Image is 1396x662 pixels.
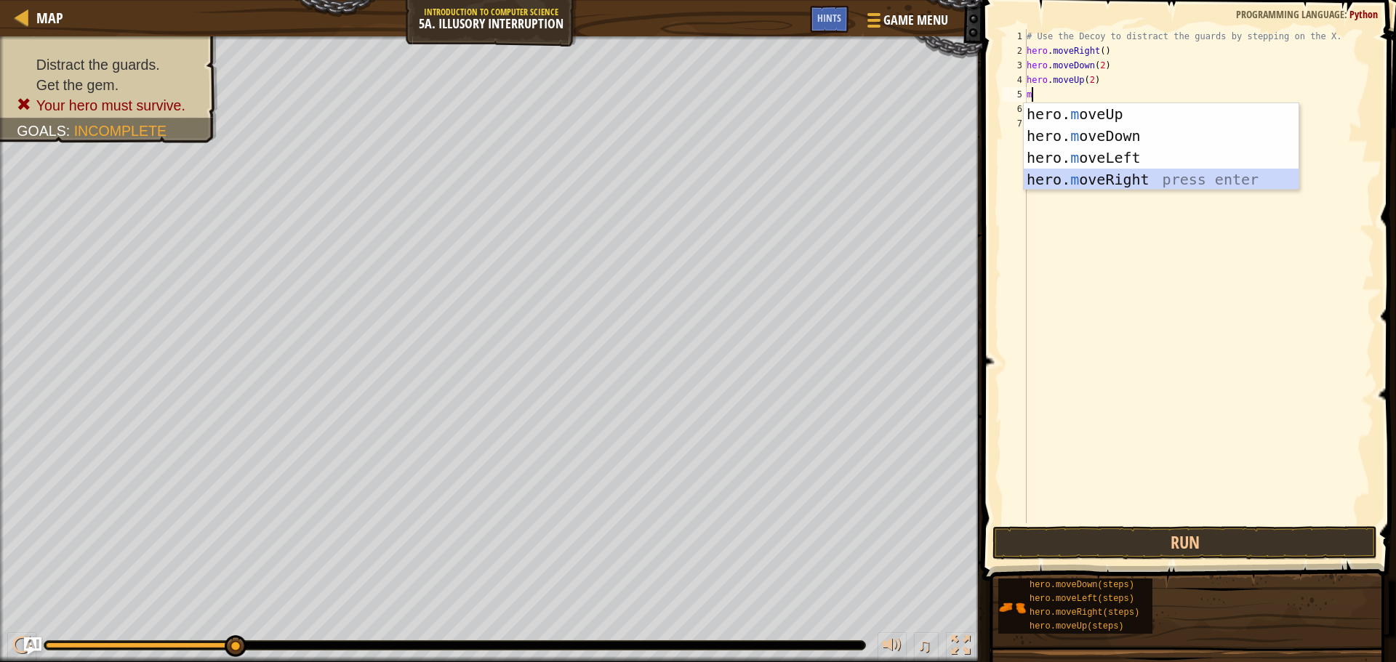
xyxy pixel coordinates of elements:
[36,97,185,113] span: Your hero must survive.
[1349,7,1378,21] span: Python
[7,632,36,662] button: Ctrl + P: Pause
[1030,594,1134,604] span: hero.moveLeft(steps)
[17,75,202,95] li: Get the gem.
[1030,580,1134,590] span: hero.moveDown(steps)
[17,55,202,75] li: Distract the guards.
[24,637,41,655] button: Ask AI
[1003,116,1027,131] div: 7
[1236,7,1344,21] span: Programming language
[883,11,948,30] span: Game Menu
[36,57,160,73] span: Distract the guards.
[36,8,63,28] span: Map
[914,632,939,662] button: ♫
[1030,607,1139,618] span: hero.moveRight(steps)
[992,526,1377,560] button: Run
[1003,29,1027,44] div: 1
[29,8,63,28] a: Map
[1344,7,1349,21] span: :
[36,77,119,93] span: Get the gem.
[917,634,931,656] span: ♫
[1003,58,1027,73] div: 3
[1003,44,1027,58] div: 2
[17,95,202,116] li: Your hero must survive.
[878,632,907,662] button: Adjust volume
[817,11,841,25] span: Hints
[1003,102,1027,116] div: 6
[856,6,957,40] button: Game Menu
[17,123,66,139] span: Goals
[66,123,74,139] span: :
[946,632,975,662] button: Toggle fullscreen
[74,123,167,139] span: Incomplete
[998,594,1026,621] img: portrait.png
[1030,621,1124,631] span: hero.moveUp(steps)
[1003,87,1027,102] div: 5
[1003,73,1027,87] div: 4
